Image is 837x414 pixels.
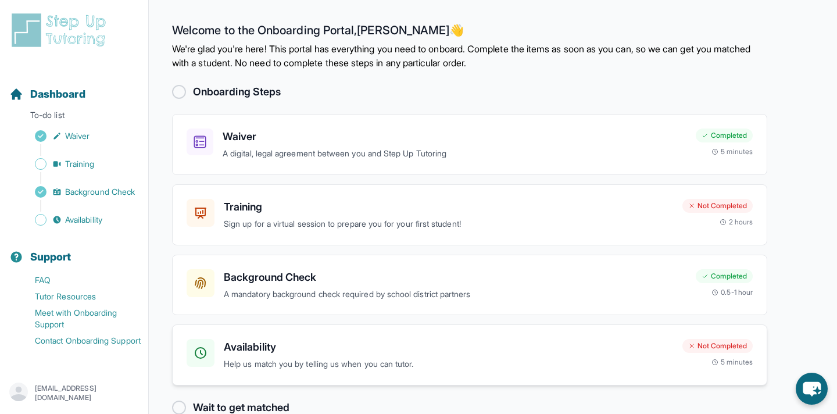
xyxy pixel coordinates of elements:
[9,333,148,349] a: Contact Onboarding Support
[9,12,113,49] img: logo
[5,109,144,126] p: To-do list
[172,114,767,175] a: WaiverA digital, legal agreement between you and Step Up TutoringCompleted5 minutes
[35,384,139,402] p: [EMAIL_ADDRESS][DOMAIN_NAME]
[796,373,828,405] button: chat-button
[224,358,673,371] p: Help us match you by telling us when you can tutor.
[9,156,148,172] a: Training
[172,255,767,316] a: Background CheckA mandatory background check required by school district partnersCompleted0.5-1 hour
[5,230,144,270] button: Support
[696,129,753,142] div: Completed
[172,23,767,42] h2: Welcome to the Onboarding Portal, [PERSON_NAME] 👋
[65,158,95,170] span: Training
[224,288,686,301] p: A mandatory background check required by school district partners
[5,67,144,107] button: Dashboard
[682,339,753,353] div: Not Completed
[65,186,135,198] span: Background Check
[223,147,686,160] p: A digital, legal agreement between you and Step Up Tutoring
[711,288,753,297] div: 0.5-1 hour
[9,212,148,228] a: Availability
[711,358,753,367] div: 5 minutes
[9,288,148,305] a: Tutor Resources
[65,130,90,142] span: Waiver
[711,147,753,156] div: 5 minutes
[224,339,673,355] h3: Availability
[65,214,102,226] span: Availability
[172,42,767,70] p: We're glad you're here! This portal has everything you need to onboard. Complete the items as soo...
[224,217,673,231] p: Sign up for a virtual session to prepare you for your first student!
[720,217,753,227] div: 2 hours
[30,86,85,102] span: Dashboard
[224,269,686,285] h3: Background Check
[30,249,71,265] span: Support
[9,383,139,404] button: [EMAIL_ADDRESS][DOMAIN_NAME]
[9,128,148,144] a: Waiver
[172,324,767,386] a: AvailabilityHelp us match you by telling us when you can tutor.Not Completed5 minutes
[682,199,753,213] div: Not Completed
[172,184,767,245] a: TrainingSign up for a virtual session to prepare you for your first student!Not Completed2 hours
[223,129,686,145] h3: Waiver
[9,305,148,333] a: Meet with Onboarding Support
[193,84,281,100] h2: Onboarding Steps
[9,272,148,288] a: FAQ
[9,184,148,200] a: Background Check
[696,269,753,283] div: Completed
[224,199,673,215] h3: Training
[9,86,85,102] a: Dashboard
